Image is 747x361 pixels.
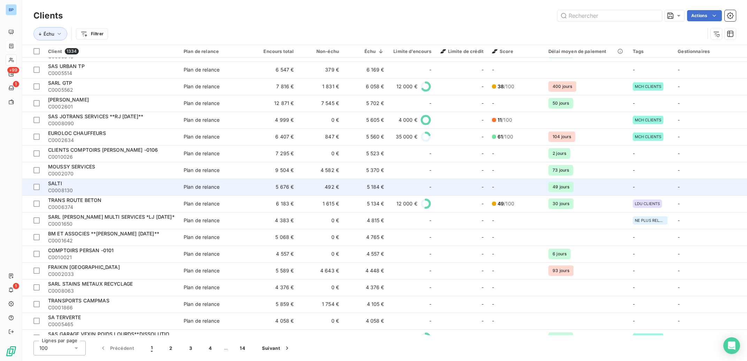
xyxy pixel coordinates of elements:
[492,100,494,106] span: -
[492,67,494,73] span: -
[253,195,298,212] td: 6 183 €
[548,249,571,259] span: 6 jours
[492,234,494,240] span: -
[343,262,388,279] td: 4 448 €
[298,179,343,195] td: 492 €
[548,265,573,276] span: 93 jours
[396,200,417,207] span: 12 000 €
[399,116,417,123] span: 4 000 €
[492,150,494,156] span: -
[482,150,484,157] span: -
[429,167,431,174] span: -
[48,48,62,54] span: Client
[184,317,220,324] div: Plan de relance
[482,167,484,174] span: -
[253,246,298,262] td: 4 557 €
[48,130,106,136] span: EUROLOC CHAUFFEURS
[253,179,298,195] td: 5 676 €
[343,329,388,346] td: 4 017 €
[184,116,220,123] div: Plan de relance
[548,131,575,142] span: 104 jours
[6,82,16,93] a: 1
[253,313,298,329] td: 4 058 €
[48,137,175,144] span: C0002634
[498,83,504,89] span: 38
[48,87,175,93] span: C0005562
[492,167,494,173] span: -
[298,128,343,145] td: 847 €
[482,301,484,308] span: -
[343,61,388,78] td: 6 169 €
[678,167,680,173] span: -
[65,48,79,54] span: 1334
[678,201,680,206] span: -
[343,229,388,246] td: 4 765 €
[548,182,573,192] span: 49 jours
[678,268,680,273] span: -
[48,254,175,261] span: C0010021
[298,212,343,229] td: 0 €
[498,117,502,123] span: 11
[48,287,175,294] span: C0008063
[184,48,249,54] div: Plan de relance
[184,66,220,73] div: Plan de relance
[298,313,343,329] td: 0 €
[44,31,54,37] span: Échu
[498,133,513,140] span: /100
[678,234,680,240] span: -
[498,334,514,341] span: /100
[13,81,19,87] span: 1
[7,67,19,73] span: +99
[343,195,388,212] td: 5 134 €
[48,281,133,287] span: SARL STAINS METAUX RECYCLAGE
[633,268,635,273] span: -
[184,83,220,90] div: Plan de relance
[678,67,680,73] span: -
[635,118,662,122] span: MCH CLIENTS
[343,95,388,112] td: 5 702 €
[48,113,143,119] span: SAS JOTRANS SERVICES **RJ [DATE]**
[253,212,298,229] td: 4 383 €
[678,284,680,290] span: -
[492,48,513,54] span: Score
[492,217,494,223] span: -
[184,234,220,241] div: Plan de relance
[343,212,388,229] td: 4 815 €
[298,229,343,246] td: 0 €
[48,164,95,170] span: MOUSSY SERVICES
[48,180,62,186] span: SALTI
[343,162,388,179] td: 5 370 €
[48,214,175,220] span: SARL [PERSON_NAME] MULTI SERVICES *LJ [DATE]*
[492,268,494,273] span: -
[548,81,576,92] span: 400 jours
[343,112,388,128] td: 5 605 €
[91,341,143,355] button: Précédent
[48,237,175,244] span: C0001642
[633,318,635,324] span: -
[429,66,431,73] span: -
[678,334,680,340] span: -
[231,341,254,355] button: 14
[253,61,298,78] td: 6 547 €
[48,220,175,227] span: C0001650
[482,267,484,274] span: -
[298,329,343,346] td: 0 €
[548,198,573,209] span: 30 jours
[298,279,343,296] td: 0 €
[482,183,484,190] span: -
[548,165,573,175] span: 73 jours
[633,167,635,173] span: -
[253,112,298,128] td: 4 999 €
[253,296,298,313] td: 5 859 €
[298,78,343,95] td: 1 831 €
[498,134,503,140] span: 61
[633,184,635,190] span: -
[184,167,220,174] div: Plan de relance
[253,128,298,145] td: 6 407 €
[253,78,298,95] td: 7 816 €
[687,10,722,21] button: Actions
[253,229,298,246] td: 5 068 €
[633,48,670,54] div: Tags
[429,234,431,241] span: -
[48,80,72,86] span: SARL GTP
